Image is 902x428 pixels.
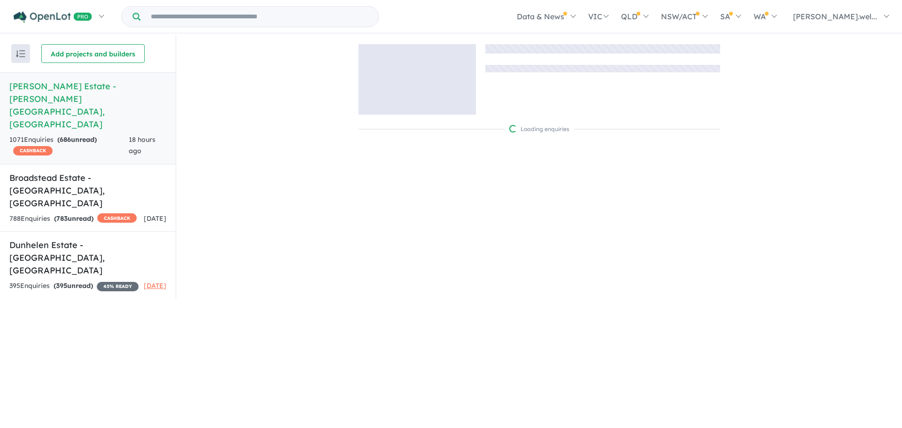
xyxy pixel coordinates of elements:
h5: Dunhelen Estate - [GEOGRAPHIC_DATA] , [GEOGRAPHIC_DATA] [9,239,166,277]
span: 45 % READY [97,282,139,291]
span: CASHBACK [97,213,137,223]
div: 788 Enquir ies [9,213,137,225]
h5: [PERSON_NAME] Estate - [PERSON_NAME][GEOGRAPHIC_DATA] , [GEOGRAPHIC_DATA] [9,80,166,131]
span: [DATE] [144,214,166,223]
span: [PERSON_NAME].wel... [793,12,877,21]
div: 395 Enquir ies [9,280,139,292]
input: Try estate name, suburb, builder or developer [142,7,377,27]
span: [DATE] [144,281,166,290]
img: sort.svg [16,50,25,57]
button: Add projects and builders [41,44,145,63]
div: Loading enquiries [509,125,569,134]
span: CASHBACK [13,146,53,156]
span: 686 [60,135,71,144]
span: 395 [56,281,67,290]
h5: Broadstead Estate - [GEOGRAPHIC_DATA] , [GEOGRAPHIC_DATA] [9,171,166,210]
span: 18 hours ago [129,135,156,155]
strong: ( unread) [54,281,93,290]
span: 783 [56,214,68,223]
div: 1071 Enquir ies [9,134,129,157]
img: Openlot PRO Logo White [14,11,92,23]
strong: ( unread) [54,214,93,223]
strong: ( unread) [57,135,97,144]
